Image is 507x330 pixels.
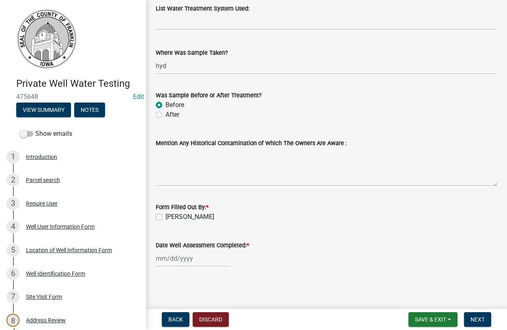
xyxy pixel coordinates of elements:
[156,250,230,267] input: mm/dd/yyyy
[26,177,60,183] div: Parcel search
[16,107,71,114] wm-modal-confirm: Summary
[133,93,144,101] a: Edit
[165,110,179,120] label: After
[156,93,262,99] label: Was Sample Before or After Treatment?
[16,78,140,90] h4: Private Well Water Testing
[26,247,112,253] div: Location of Well Information Form
[16,103,71,117] button: View Summary
[19,129,72,139] label: Show emails
[156,141,347,146] label: Mention Any Historical Contamination of Which The Owners Are Aware :
[6,150,19,163] div: 1
[415,316,446,323] span: Save & Exit
[156,50,228,56] label: Where Was Sample Taken?
[26,271,85,276] div: Well Identification Form
[26,201,58,206] div: Require User
[165,212,214,222] label: [PERSON_NAME]
[16,93,130,101] span: 475648
[26,294,62,300] div: Site Visit Form
[165,100,184,110] label: Before
[6,290,19,303] div: 7
[26,154,57,160] div: Introduction
[6,267,19,280] div: 6
[156,6,249,12] label: List Water Treatment System Used:
[168,316,183,323] span: Back
[162,312,189,327] button: Back
[6,174,19,186] div: 2
[133,93,144,101] wm-modal-confirm: Edit Application Number
[26,317,66,323] div: Address Review
[6,314,19,327] div: 8
[6,244,19,257] div: 5
[470,316,485,323] span: Next
[156,243,249,249] label: Date Well Assessment Completed:
[74,107,105,114] wm-modal-confirm: Notes
[6,197,19,210] div: 3
[156,205,208,210] label: Form Filled Out By:
[26,224,95,229] div: Well User Information Form
[408,312,458,327] button: Save & Exit
[6,220,19,233] div: 4
[16,9,77,69] img: Franklin County, Iowa
[464,312,491,327] button: Next
[74,103,105,117] button: Notes
[193,312,229,327] button: Discard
